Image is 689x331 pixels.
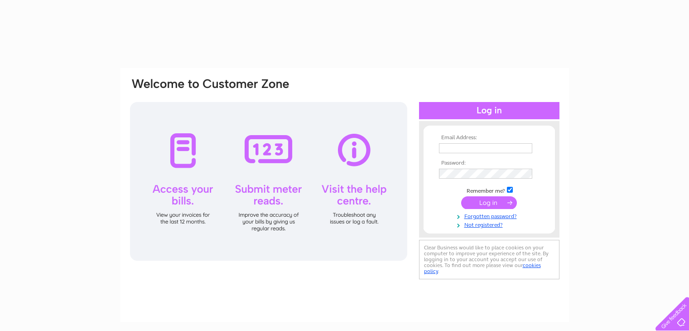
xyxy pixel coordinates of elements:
a: Forgotten password? [439,211,542,220]
td: Remember me? [437,185,542,195]
div: Clear Business would like to place cookies on your computer to improve your experience of the sit... [419,240,559,279]
input: Submit [461,196,517,209]
a: cookies policy [424,262,541,274]
th: Email Address: [437,135,542,141]
a: Not registered? [439,220,542,229]
th: Password: [437,160,542,166]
